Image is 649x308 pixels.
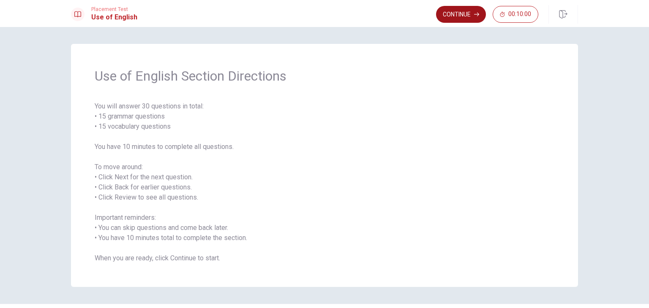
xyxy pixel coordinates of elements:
[91,6,137,12] span: Placement Test
[508,11,531,18] span: 00:10:00
[91,12,137,22] h1: Use of English
[95,68,554,84] span: Use of English Section Directions
[436,6,486,23] button: Continue
[95,101,554,263] span: You will answer 30 questions in total: • 15 grammar questions • 15 vocabulary questions You have ...
[493,6,538,23] button: 00:10:00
